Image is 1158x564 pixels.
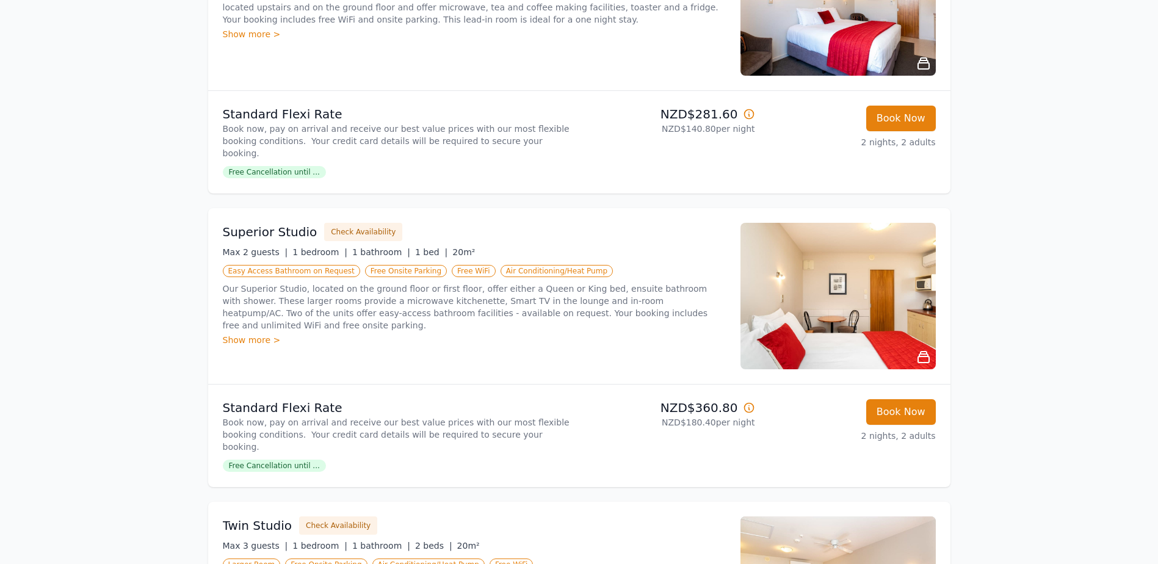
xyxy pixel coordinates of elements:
[223,541,288,551] span: Max 3 guests |
[866,106,936,131] button: Book Now
[352,247,410,257] span: 1 bathroom |
[223,265,360,277] span: Easy Access Bathroom on Request
[501,265,613,277] span: Air Conditioning/Heat Pump
[352,541,410,551] span: 1 bathroom |
[223,106,574,123] p: Standard Flexi Rate
[324,223,402,241] button: Check Availability
[223,247,288,257] span: Max 2 guests |
[223,123,574,159] p: Book now, pay on arrival and receive our best value prices with our most flexible booking conditi...
[223,223,317,240] h3: Superior Studio
[365,265,447,277] span: Free Onsite Parking
[299,516,377,535] button: Check Availability
[223,399,574,416] p: Standard Flexi Rate
[452,265,496,277] span: Free WiFi
[765,136,936,148] p: 2 nights, 2 adults
[223,334,726,346] div: Show more >
[223,416,574,453] p: Book now, pay on arrival and receive our best value prices with our most flexible booking conditi...
[452,247,475,257] span: 20m²
[765,430,936,442] p: 2 nights, 2 adults
[223,460,326,472] span: Free Cancellation until ...
[223,517,292,534] h3: Twin Studio
[415,541,452,551] span: 2 beds |
[584,106,755,123] p: NZD$281.60
[457,541,480,551] span: 20m²
[415,247,447,257] span: 1 bed |
[223,166,326,178] span: Free Cancellation until ...
[223,283,726,331] p: Our Superior Studio, located on the ground floor or first floor, offer either a Queen or King bed...
[223,28,726,40] div: Show more >
[584,399,755,416] p: NZD$360.80
[292,541,347,551] span: 1 bedroom |
[292,247,347,257] span: 1 bedroom |
[584,123,755,135] p: NZD$140.80 per night
[584,416,755,428] p: NZD$180.40 per night
[866,399,936,425] button: Book Now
